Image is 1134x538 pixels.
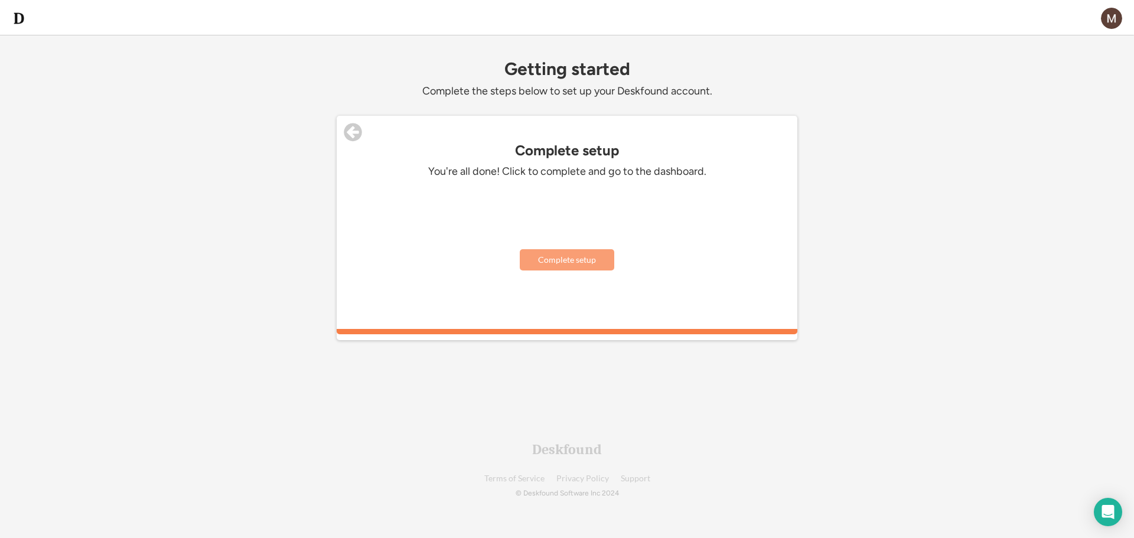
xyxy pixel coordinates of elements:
[337,84,797,98] div: Complete the steps below to set up your Deskfound account.
[484,474,545,483] a: Terms of Service
[337,142,797,159] div: Complete setup
[390,165,744,178] div: You're all done! Click to complete and go to the dashboard.
[621,474,650,483] a: Support
[520,249,614,270] button: Complete setup
[339,329,795,334] div: 100%
[12,11,26,25] img: d-whitebg.png
[1094,498,1122,526] div: Open Intercom Messenger
[532,442,602,457] div: Deskfound
[337,59,797,79] div: Getting started
[556,474,609,483] a: Privacy Policy
[1101,8,1122,29] img: ACg8ocKthIgRdSFhfm-Au26hW8caCpa0ECaKhzYT8LGvBQmfJlgmVQ=s96-c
